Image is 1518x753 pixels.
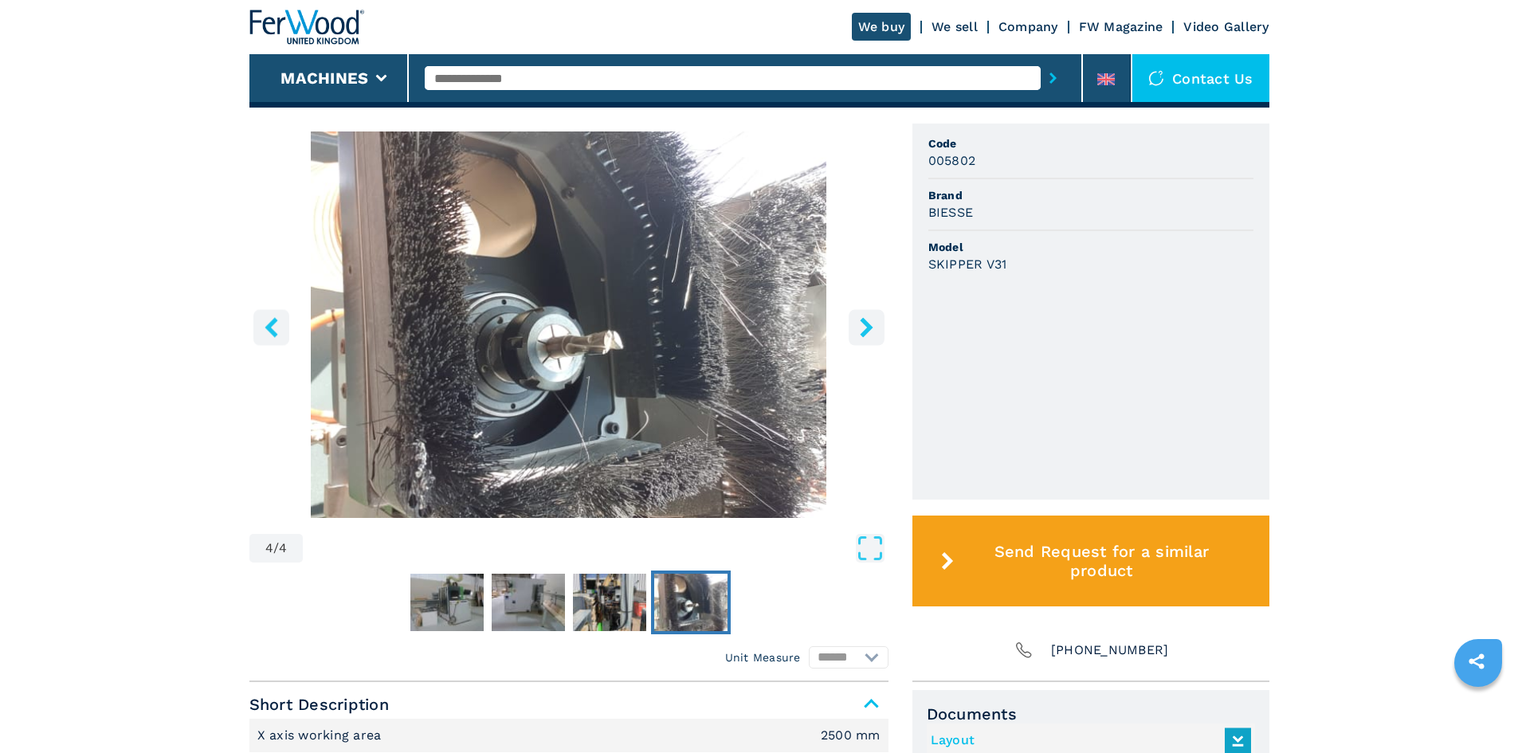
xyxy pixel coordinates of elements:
[265,542,273,555] span: 4
[280,69,368,88] button: Machines
[249,571,888,634] nav: Thumbnail Navigation
[1041,60,1065,96] button: submit-button
[928,135,1253,151] span: Code
[1013,639,1035,661] img: Phone
[928,203,974,222] h3: BIESSE
[407,571,487,634] button: Go to Slide 1
[410,574,484,631] img: f9305e657e5b5f020ff7a19ab07e7f72
[307,534,884,563] button: Open Fullscreen
[249,690,888,719] span: Short Description
[849,309,885,345] button: right-button
[1450,681,1506,741] iframe: Chat
[257,727,386,744] p: X axis working area
[821,729,881,742] em: 2500 mm
[273,542,279,555] span: /
[570,571,649,634] button: Go to Slide 3
[928,187,1253,203] span: Brand
[928,151,976,170] h3: 005802
[1132,54,1269,102] div: Contact us
[927,704,1255,724] span: Documents
[928,255,1007,273] h3: SKIPPER V31
[279,542,287,555] span: 4
[960,542,1242,580] span: Send Request for a similar product
[651,571,731,634] button: Go to Slide 4
[488,571,568,634] button: Go to Slide 2
[573,574,646,631] img: 5c35e5410ccfe8a980af64ff8ec0a061
[492,574,565,631] img: 80f36e53324840292496f5de82ef1b16
[1051,639,1169,661] span: [PHONE_NUMBER]
[1079,19,1163,34] a: FW Magazine
[912,516,1269,606] button: Send Request for a similar product
[654,574,728,631] img: 8896e2824fa7b93af54933714950097c
[928,239,1253,255] span: Model
[249,131,888,518] img: Vertical CNC Machine Centres BIESSE SKIPPER V31
[253,309,289,345] button: left-button
[1148,70,1164,86] img: Contact us
[1183,19,1269,34] a: Video Gallery
[998,19,1058,34] a: Company
[1457,641,1496,681] a: sharethis
[249,131,888,518] div: Go to Slide 4
[932,19,978,34] a: We sell
[725,649,801,665] em: Unit Measure
[249,10,364,45] img: Ferwood
[852,13,912,41] a: We buy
